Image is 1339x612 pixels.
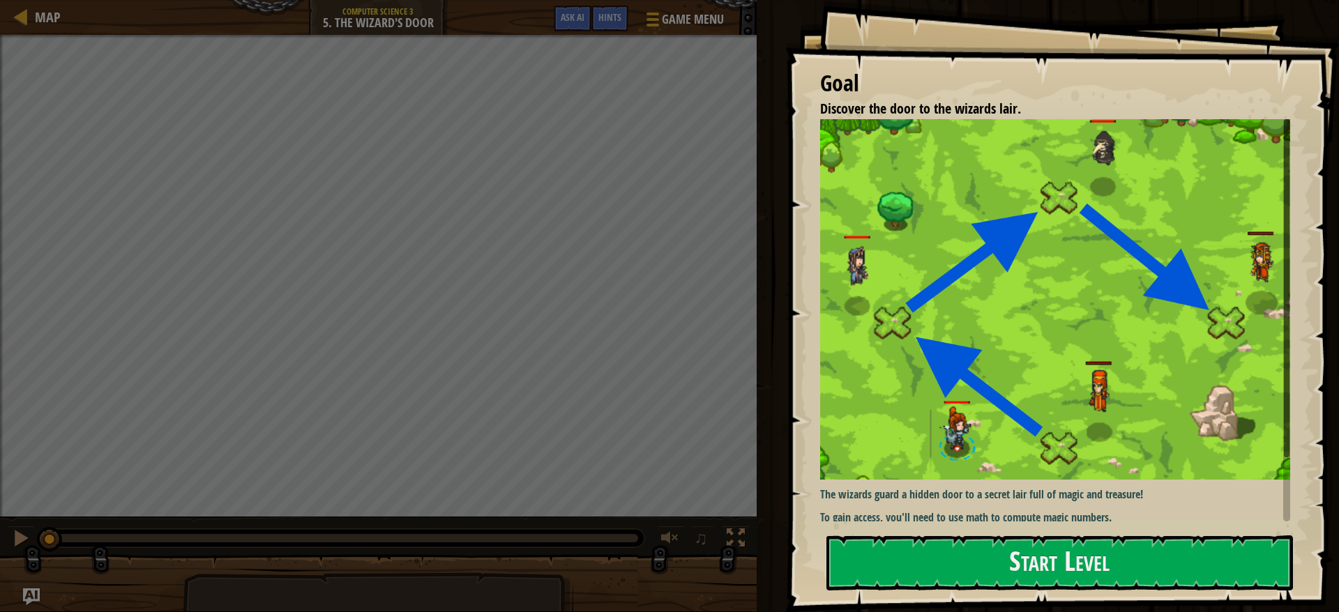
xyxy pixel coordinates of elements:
p: To gain access, you'll need to use math to compute magic numbers. [820,510,1306,526]
span: Discover the door to the wizards lair. [820,99,1021,118]
button: ♫ [691,526,715,554]
a: Map [28,8,61,26]
button: Toggle fullscreen [722,526,750,554]
p: The wizards guard a hidden door to a secret lair full of magic and treasure! [820,487,1306,503]
span: Hints [598,10,621,24]
span: ♫ [694,528,708,549]
span: Game Menu [662,10,724,29]
button: Ctrl + P: Pause [7,526,35,554]
img: Thewizardsdoor [820,119,1306,480]
button: Start Level [826,535,1293,590]
button: Adjust volume [656,526,684,554]
span: Ask AI [561,10,584,24]
button: Ask AI [554,6,591,31]
li: Discover the door to the wizards lair. [803,99,1287,119]
button: Ask AI [23,588,40,605]
button: Game Menu [635,6,732,38]
span: Map [35,8,61,26]
div: Goal [820,68,1290,100]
